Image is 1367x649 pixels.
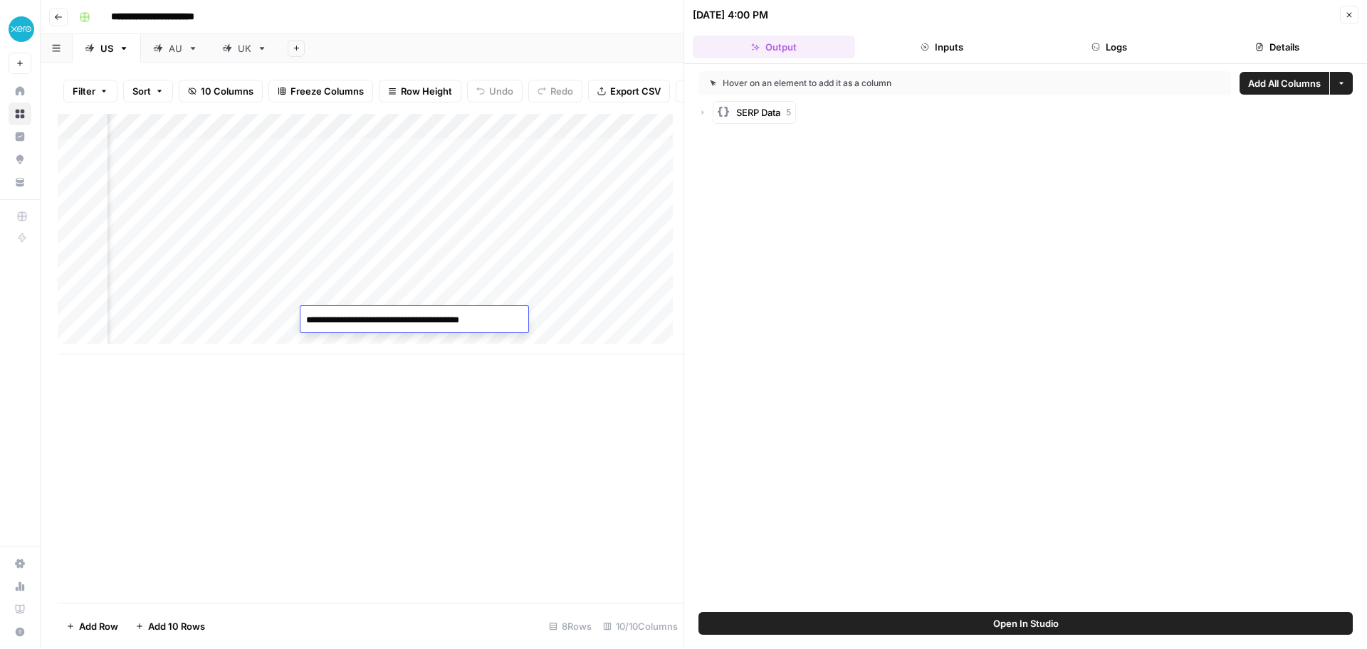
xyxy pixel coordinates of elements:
a: Settings [9,552,31,575]
a: Learning Hub [9,598,31,621]
span: Undo [489,84,513,98]
a: Usage [9,575,31,598]
button: Add All Columns [1240,72,1329,95]
a: Insights [9,125,31,148]
div: 10/10 Columns [597,615,683,638]
a: Your Data [9,171,31,194]
span: Row Height [401,84,452,98]
button: Workspace: XeroOps [9,11,31,47]
button: Row Height [379,80,461,102]
a: US [73,34,141,63]
div: UK [238,41,251,56]
span: Freeze Columns [290,84,364,98]
span: Add Row [79,619,118,633]
button: Redo [528,80,582,102]
span: Add 10 Rows [148,619,205,633]
button: Logs [1029,36,1191,58]
button: Details [1196,36,1358,58]
button: Help + Support [9,621,31,643]
span: Filter [73,84,95,98]
button: Add Row [58,615,127,638]
button: Filter [63,80,117,102]
a: UK [210,34,279,63]
div: US [100,41,113,56]
span: Export CSV [610,84,661,98]
div: Hover on an element to add it as a column [710,77,1056,90]
span: Open In Studio [993,616,1059,630]
span: Redo [550,84,573,98]
div: 8 Rows [543,615,597,638]
span: 5 [786,106,791,119]
img: XeroOps Logo [9,16,34,42]
button: Open In Studio [698,612,1353,635]
button: SERP Data5 [713,101,796,124]
a: Home [9,80,31,102]
span: Add All Columns [1248,76,1321,90]
button: Undo [467,80,523,102]
a: Browse [9,102,31,125]
span: 10 Columns [201,84,253,98]
div: [DATE] 4:00 PM [693,8,768,22]
a: AU [141,34,210,63]
div: AU [169,41,182,56]
button: Add 10 Rows [127,615,214,638]
span: Sort [132,84,151,98]
button: Sort [123,80,173,102]
button: Export CSV [588,80,670,102]
a: Opportunities [9,148,31,171]
button: Output [693,36,855,58]
button: 10 Columns [179,80,263,102]
button: Freeze Columns [268,80,373,102]
span: SERP Data [736,105,780,120]
button: Inputs [861,36,1023,58]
